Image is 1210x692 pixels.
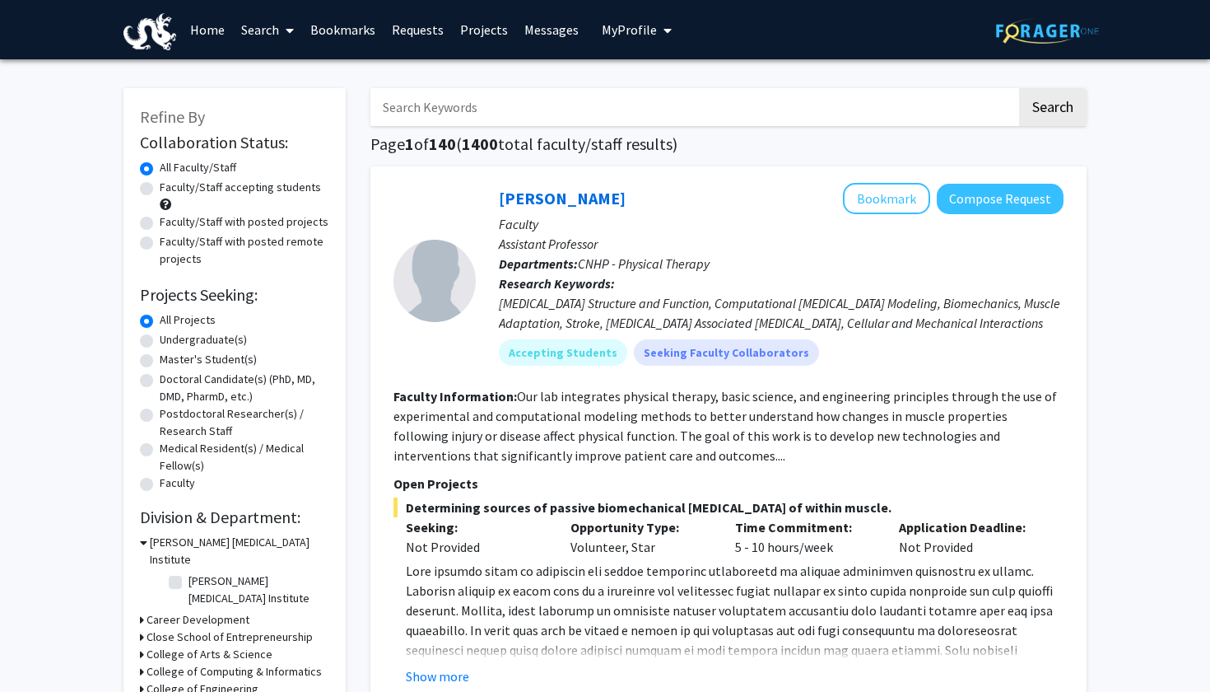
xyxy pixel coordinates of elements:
[160,179,321,196] label: Faculty/Staff accepting students
[147,629,313,646] h3: Close School of Entrepreneurship
[160,440,329,475] label: Medical Resident(s) / Medical Fellow(s)
[147,611,249,629] h3: Career Development
[578,255,710,272] span: CNHP - Physical Therapy
[160,405,329,440] label: Postdoctoral Researcher(s) / Research Staff
[160,351,257,368] label: Master's Student(s)
[160,311,216,329] label: All Projects
[160,475,195,492] label: Faculty
[233,1,302,58] a: Search
[602,21,657,38] span: My Profile
[1019,88,1087,126] button: Search
[516,1,587,58] a: Messages
[147,663,322,680] h3: College of Computing & Informatics
[393,388,1057,464] fg-read-more: Our lab integrates physical therapy, basic science, and engineering principles through the use of...
[499,339,627,366] mat-chip: Accepting Students
[499,293,1063,333] div: [MEDICAL_DATA] Structure and Function, Computational [MEDICAL_DATA] Modeling, Biomechanics, Muscl...
[160,331,247,348] label: Undergraduate(s)
[140,507,329,527] h2: Division & Department:
[393,388,517,404] b: Faculty Information:
[558,517,723,557] div: Volunteer, Star
[140,285,329,305] h2: Projects Seeking:
[406,537,546,557] div: Not Provided
[302,1,384,58] a: Bookmarks
[150,534,329,568] h3: [PERSON_NAME] [MEDICAL_DATA] Institute
[735,517,875,537] p: Time Commitment:
[899,517,1039,537] p: Application Deadline:
[406,666,469,686] button: Show more
[160,371,329,405] label: Doctoral Candidate(s) (PhD, MD, DMD, PharmD, etc.)
[499,234,1063,254] p: Assistant Professor
[12,618,70,680] iframe: Chat
[452,1,516,58] a: Projects
[160,213,328,231] label: Faculty/Staff with posted projects
[160,159,236,176] label: All Faculty/Staff
[405,133,414,154] span: 1
[499,188,626,208] a: [PERSON_NAME]
[406,517,546,537] p: Seeking:
[140,133,329,152] h2: Collaboration Status:
[937,184,1063,214] button: Compose Request to Ben Binder-Markey
[140,106,205,127] span: Refine By
[996,18,1099,44] img: ForagerOne Logo
[147,646,272,663] h3: College of Arts & Science
[393,474,1063,493] p: Open Projects
[570,517,710,537] p: Opportunity Type:
[723,517,887,557] div: 5 - 10 hours/week
[462,133,498,154] span: 1400
[887,517,1051,557] div: Not Provided
[123,13,176,50] img: Drexel University Logo
[370,134,1087,154] h1: Page of ( total faculty/staff results)
[160,233,329,268] label: Faculty/Staff with posted remote projects
[384,1,452,58] a: Requests
[634,339,819,366] mat-chip: Seeking Faculty Collaborators
[843,183,930,214] button: Add Ben Binder-Markey to Bookmarks
[499,255,578,272] b: Departments:
[182,1,233,58] a: Home
[499,214,1063,234] p: Faculty
[393,498,1063,517] span: Determining sources of passive biomechanical [MEDICAL_DATA] of within muscle.
[429,133,456,154] span: 140
[188,573,325,607] label: [PERSON_NAME] [MEDICAL_DATA] Institute
[499,275,615,292] b: Research Keywords:
[370,88,1017,126] input: Search Keywords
